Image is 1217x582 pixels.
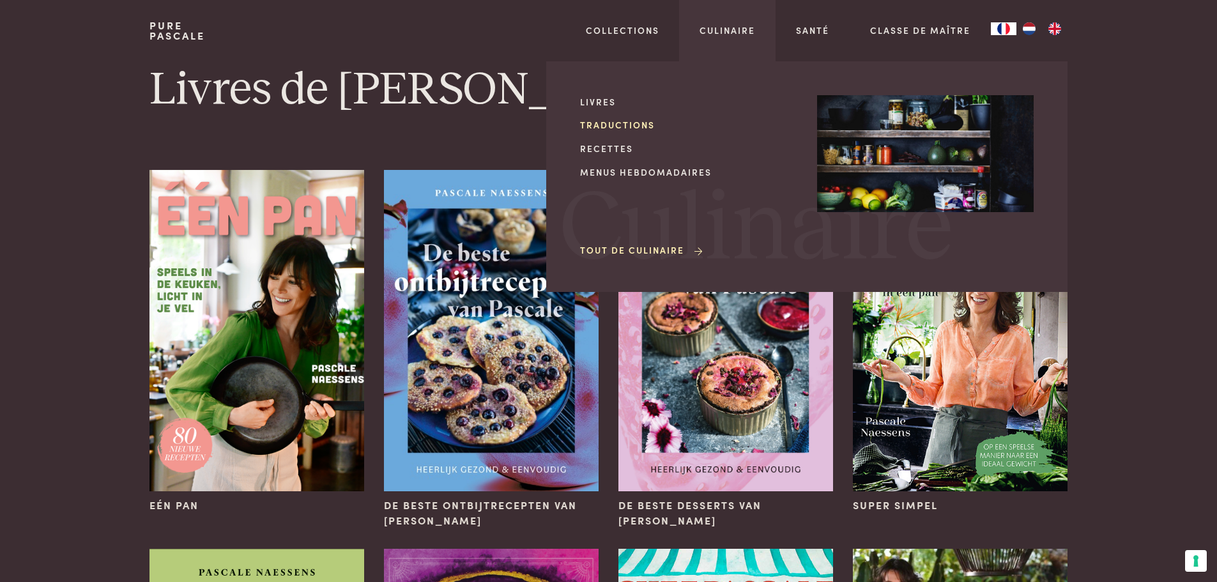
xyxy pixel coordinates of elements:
img: Les meilleurs desserts de Pascale [618,170,832,491]
a: Les meilleures recettes de petit-déjeuner de Pascale De beste ontbijtrecepten van [PERSON_NAME] [384,170,598,528]
aside: Language selected: Français [991,22,1068,35]
a: Classe de maître [870,24,970,37]
a: Tout de Culinaire [580,243,705,257]
a: Livres [580,95,797,109]
a: Super simple Super Simpel [853,170,1067,513]
a: Culinaire [700,24,755,37]
span: De beste desserts van [PERSON_NAME] [618,498,832,528]
a: EN [1042,22,1068,35]
img: Super simple [853,170,1067,491]
img: Une casserole [149,170,364,491]
div: Language [991,22,1016,35]
span: Eén pan [149,498,199,513]
img: Culinaire [817,95,1034,213]
a: Santé [796,24,829,37]
a: PurePascale [149,20,205,41]
a: Une casserole Eén pan [149,170,364,513]
a: Les meilleurs desserts de Pascale De beste desserts van [PERSON_NAME] [618,170,832,528]
a: Traductions [580,118,797,132]
img: Les meilleures recettes de petit-déjeuner de Pascale [384,170,598,491]
h1: Livres de [PERSON_NAME] [149,61,1067,119]
a: Menus hebdomadaires [580,165,797,179]
a: NL [1016,22,1042,35]
a: FR [991,22,1016,35]
a: Recettes [580,142,797,155]
a: Collections [586,24,659,37]
span: Super Simpel [853,498,938,513]
span: De beste ontbijtrecepten van [PERSON_NAME] [384,498,598,528]
span: Culinaire [560,181,953,279]
button: Vos préférences en matière de consentement pour les technologies de suivi [1185,550,1207,572]
ul: Language list [1016,22,1068,35]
